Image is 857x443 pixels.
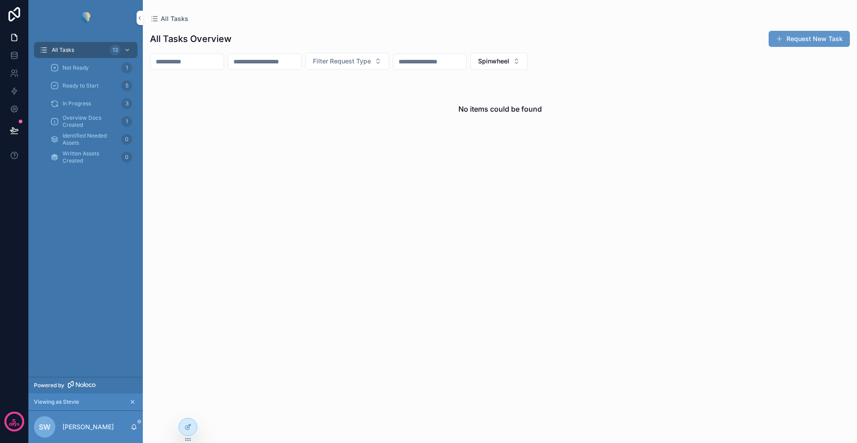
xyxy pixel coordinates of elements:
div: 13 [110,45,121,55]
a: Identified Needed Assets0 [45,131,137,147]
p: [PERSON_NAME] [62,422,114,431]
span: Ready to Start [62,82,99,89]
div: 1 [121,116,132,127]
span: In Progress [62,100,91,107]
div: 1 [121,63,132,73]
span: Viewing as Stevie [34,398,79,405]
a: Overview Docs Created1 [45,113,137,130]
a: Written Assets Created0 [45,149,137,165]
img: App logo [79,11,92,25]
button: Select Button [305,53,389,70]
div: scrollable content [29,36,143,177]
a: Ready to Start5 [45,78,137,94]
span: Overview Docs Created [62,114,118,129]
div: 0 [121,134,132,145]
p: days [9,421,20,428]
span: Spinwheel [478,57,509,66]
span: Not Ready [62,64,89,71]
button: Request New Task [769,31,850,47]
span: Powered by [34,382,64,389]
a: All Tasks13 [34,42,137,58]
div: 3 [121,98,132,109]
div: 0 [121,152,132,163]
a: In Progress3 [45,96,137,112]
p: 5 [12,417,16,426]
span: Identified Needed Assets [62,132,118,146]
a: Powered by [29,377,143,393]
a: All Tasks [150,14,188,23]
span: All Tasks [161,14,188,23]
a: Not Ready1 [45,60,137,76]
span: SW [39,422,50,432]
span: All Tasks [52,46,74,54]
button: Select Button [470,53,528,70]
h2: No items could be found [458,104,542,114]
span: Filter Request Type [313,57,371,66]
div: 5 [121,80,132,91]
h1: All Tasks Overview [150,33,232,45]
span: Written Assets Created [62,150,118,164]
